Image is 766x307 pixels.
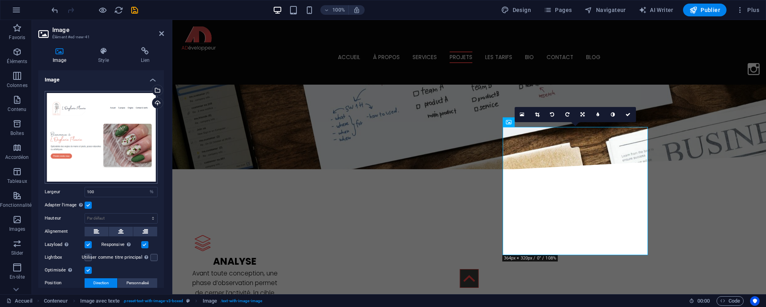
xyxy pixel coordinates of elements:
span: Plus [736,6,759,14]
p: Favoris [9,34,25,41]
span: Design [501,6,531,14]
label: Lazyload [45,240,85,250]
p: Slider [11,250,24,256]
label: Responsive [101,240,141,250]
span: Direction [93,278,109,288]
div: Projet-onglerie-8SDgA4QbxUeQ7K_WqMg76w.png [45,91,158,184]
a: Échelle de gris [606,107,621,122]
span: Navigateur [584,6,626,14]
span: Cliquez pour sélectionner. Double-cliquez pour modifier. [203,296,217,306]
label: Alignement [45,227,85,236]
label: Utiliser comme titre principal [82,253,150,262]
p: Boîtes [10,130,24,137]
button: Design [498,4,534,16]
span: Personnalisé [126,278,149,288]
span: AI Writer [639,6,673,14]
h4: Image [38,47,84,64]
span: Code [720,296,740,306]
h6: 100% [332,5,345,15]
span: Cliquez pour sélectionner. Double-cliquez pour modifier. [44,296,68,306]
span: : [703,298,704,304]
i: Cet élément est une présélection personnalisable. [186,299,190,303]
label: Position [45,278,85,288]
h4: Image [38,70,164,85]
label: Largeur [45,190,85,194]
h2: Image [52,26,164,34]
nav: breadcrumb [44,296,262,306]
i: Lors du redimensionnement, ajuster automatiquement le niveau de zoom en fonction de l'appareil sé... [353,6,360,14]
a: Mode rogner [530,107,545,122]
span: Pages [544,6,572,14]
p: En-tête [10,274,25,280]
p: Images [9,226,26,232]
button: AI Writer [636,4,677,16]
button: Code [717,296,744,306]
h3: Élément #ed-new-41 [52,34,148,41]
p: Contenu [8,106,26,113]
button: save [130,5,139,15]
p: Éléments [7,58,27,65]
h6: Durée de la session [689,296,710,306]
span: . preset-text-with-image-v3-boxed [123,296,183,306]
p: Colonnes [7,82,28,89]
label: Hauteur [45,216,85,220]
button: Direction [85,278,117,288]
a: Modifier l'orientation [575,107,590,122]
a: Accueil [6,296,32,306]
button: undo [50,5,59,15]
button: reload [114,5,123,15]
button: Usercentrics [750,296,760,306]
div: Design (Ctrl+Alt+Y) [498,4,534,16]
button: Plus [733,4,762,16]
i: Annuler : Modifier l'image (Ctrl+Z) [50,6,59,15]
a: Flouter [590,107,606,122]
p: Accordéon [5,154,29,160]
h4: Lien [126,47,164,64]
a: Pivoter à droite 90° [560,107,575,122]
span: 00 00 [697,296,710,306]
a: Confirmer ( Ctrl ⏎ ) [621,107,636,122]
button: Personnalisé [118,278,157,288]
a: Pivoter à gauche 90° [545,107,560,122]
button: Pages [541,4,575,16]
button: 100% [320,5,349,15]
h4: Style [84,47,126,64]
label: Optimisée [45,265,85,275]
a: Sélectionnez les fichiers depuis le Gestionnaire de fichiers, les photos du stock ou téléversez u... [515,107,530,122]
span: Publier [689,6,720,14]
button: Publier [683,4,727,16]
span: Cliquez pour sélectionner. Double-cliquez pour modifier. [80,296,120,306]
label: Lightbox [45,253,85,262]
span: . text-with-image-image [220,296,262,306]
label: Adapter l'image [45,200,85,210]
p: Tableaux [7,178,27,184]
button: Navigateur [581,4,629,16]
